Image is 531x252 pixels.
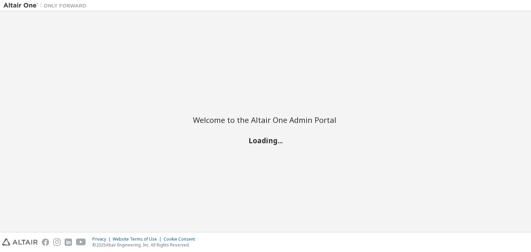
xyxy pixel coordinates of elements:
[92,236,113,242] div: Privacy
[76,239,86,246] img: youtube.svg
[92,242,199,248] p: © 2025 Altair Engineering, Inc. All Rights Reserved.
[42,239,49,246] img: facebook.svg
[3,2,90,9] img: Altair One
[53,239,60,246] img: instagram.svg
[193,115,338,125] h2: Welcome to the Altair One Admin Portal
[113,236,164,242] div: Website Terms of Use
[2,239,38,246] img: altair_logo.svg
[193,136,338,145] h2: Loading...
[164,236,199,242] div: Cookie Consent
[65,239,72,246] img: linkedin.svg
